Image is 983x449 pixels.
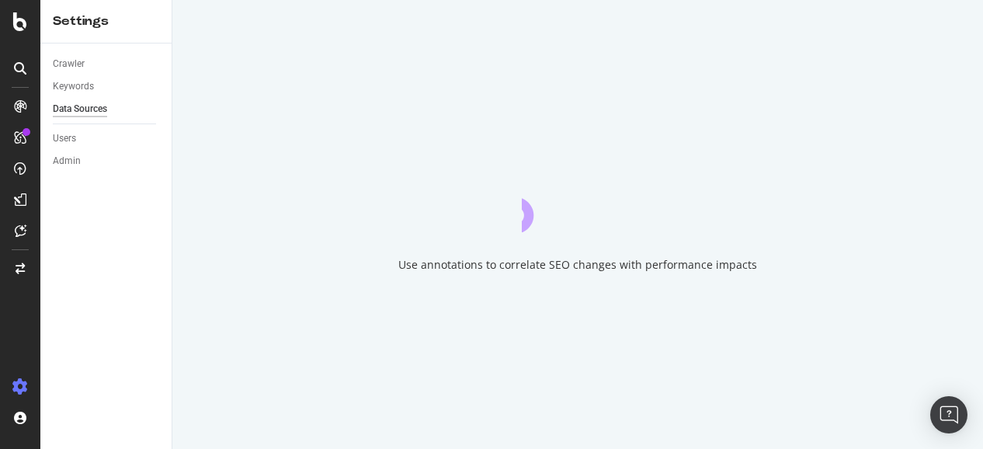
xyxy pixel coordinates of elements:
[930,396,967,433] div: Open Intercom Messenger
[53,56,161,72] a: Crawler
[53,78,94,95] div: Keywords
[53,131,161,147] a: Users
[53,101,161,117] a: Data Sources
[53,12,159,30] div: Settings
[53,153,81,169] div: Admin
[53,78,161,95] a: Keywords
[53,56,85,72] div: Crawler
[53,101,107,117] div: Data Sources
[53,131,76,147] div: Users
[398,257,757,273] div: Use annotations to correlate SEO changes with performance impacts
[53,153,161,169] a: Admin
[522,176,634,232] div: animation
